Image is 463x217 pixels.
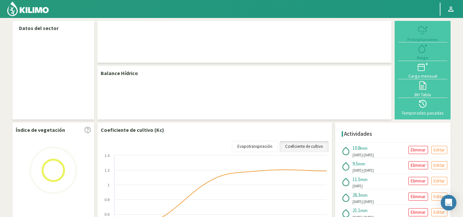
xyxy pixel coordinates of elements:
[352,199,363,205] span: [DATE]
[105,212,110,216] text: 0.6
[101,126,164,134] p: Coeficiente de cultivo (Kc)
[398,98,447,116] button: Temporadas pasadas
[398,42,447,61] button: Riego
[434,146,445,154] p: Editar
[108,183,110,187] text: 1
[105,168,110,172] text: 1.2
[363,168,364,173] span: -
[408,208,428,216] button: Eliminar
[434,209,445,216] p: Editar
[352,183,363,189] span: [DATE]
[7,1,49,17] img: Kilimo
[344,131,372,137] h4: Actividades
[364,199,374,204] span: [DATE]
[411,193,426,200] p: Eliminar
[408,161,428,169] button: Eliminar
[352,192,360,198] span: 26.3
[411,162,426,169] p: Eliminar
[411,146,426,154] p: Eliminar
[352,207,360,213] span: 21.1
[431,146,447,154] button: Editar
[434,162,445,169] p: Editar
[360,192,368,198] span: mm
[19,24,88,32] p: Datos del sector
[400,92,445,97] div: BH Tabla
[408,177,428,185] button: Eliminar
[358,161,365,167] span: mm
[434,177,445,185] p: Editar
[101,69,138,77] p: Balance Hídrico
[352,161,358,167] span: 9.5
[431,161,447,169] button: Editar
[441,195,456,210] div: Open Intercom Messenger
[408,146,428,154] button: Eliminar
[352,152,363,158] span: [DATE]
[408,193,428,201] button: Eliminar
[431,177,447,185] button: Editar
[280,141,329,152] a: Coeficiente de cultivo
[360,145,368,151] span: mm
[364,168,374,173] span: [DATE]
[411,177,426,185] p: Eliminar
[105,154,110,158] text: 1.4
[400,111,445,115] div: Temporadas pasadas
[352,168,363,173] span: [DATE]
[400,55,445,60] div: Riego
[363,153,364,157] span: -
[411,209,426,216] p: Eliminar
[363,199,364,204] span: -
[352,145,360,151] span: 10.8
[360,208,368,213] span: mm
[105,198,110,202] text: 0.8
[16,126,65,134] p: Índice de vegetación
[364,153,374,157] span: [DATE]
[398,24,447,42] button: Precipitaciones
[398,61,447,79] button: Carga mensual
[434,193,445,200] p: Editar
[352,176,360,182] span: 11.5
[431,193,447,201] button: Editar
[360,177,368,182] span: mm
[400,37,445,42] div: Precipitaciones
[232,141,278,152] a: Evapotranspiración
[400,74,445,78] div: Carga mensual
[21,138,86,203] img: Loading...
[398,79,447,98] button: BH Tabla
[431,208,447,216] button: Editar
